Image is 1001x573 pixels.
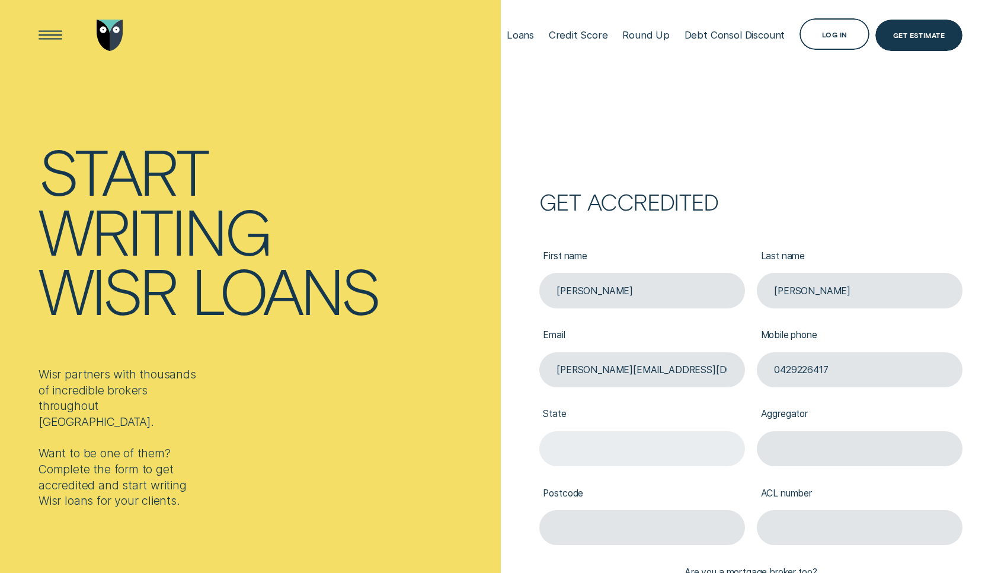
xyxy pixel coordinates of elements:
div: Wisr [39,260,176,320]
div: writing [39,200,270,260]
a: Get Estimate [875,20,962,51]
button: Log in [799,18,869,50]
button: Open Menu [34,20,66,51]
label: ACL number [757,478,962,510]
div: Credit Score [549,29,608,41]
label: Email [539,320,745,352]
div: loans [191,260,379,320]
label: Aggregator [757,399,962,431]
div: Round Up [622,29,670,41]
label: First name [539,241,745,273]
label: State [539,399,745,431]
div: Loans [507,29,534,41]
div: Debt Consol Discount [685,29,785,41]
div: Wisr partners with thousands of incredible brokers throughout [GEOGRAPHIC_DATA]. Want to be one o... [39,367,202,509]
h2: Get accredited [539,193,962,210]
label: Mobile phone [757,320,962,352]
img: Wisr [97,20,123,51]
h1: Start writing Wisr loans [39,141,495,320]
div: Start [39,141,207,200]
label: Postcode [539,478,745,510]
label: Last name [757,241,962,273]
